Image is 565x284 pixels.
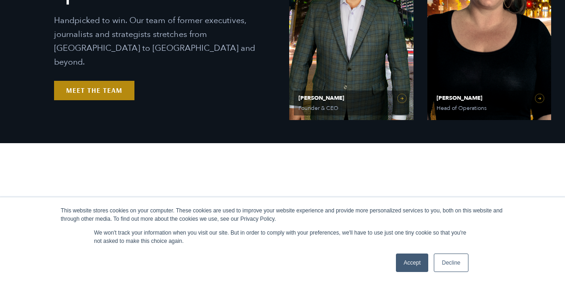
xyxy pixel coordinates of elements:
[396,254,429,272] a: Accept
[94,229,471,245] p: We won't track your information when you visit our site. But in order to comply with your prefere...
[298,95,404,101] span: [PERSON_NAME]
[54,81,134,100] a: Meet the Team
[54,14,276,69] p: Handpicked to win. Our team of former executives, journalists and strategists stretches from [GEO...
[298,105,370,111] span: Founder & CEO
[437,95,542,101] span: [PERSON_NAME]
[434,254,468,272] a: Decline
[437,105,508,111] span: Head of Operations
[61,206,504,223] div: This website stores cookies on your computer. These cookies are used to improve your website expe...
